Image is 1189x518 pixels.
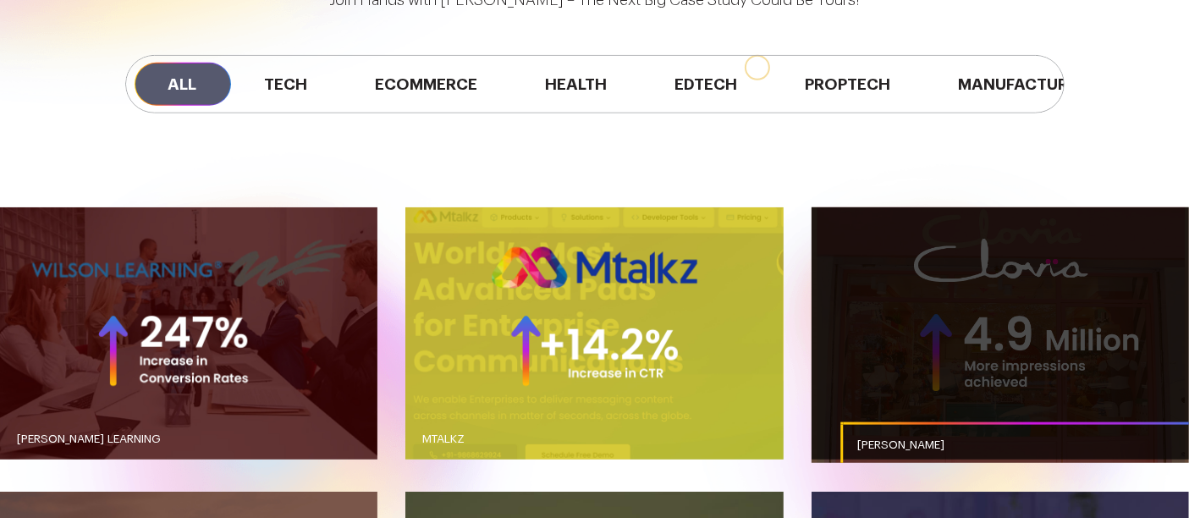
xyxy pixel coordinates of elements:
button: MTALKZ [405,207,783,460]
span: Tech [231,63,342,106]
button: [PERSON_NAME] [812,207,1189,460]
span: [PERSON_NAME] [857,439,944,451]
a: MTALKZ [405,416,783,463]
span: Edtech [641,63,772,106]
span: Ecommerce [342,63,512,106]
span: Health [512,63,641,106]
span: MTALKZ [422,433,465,445]
span: Manufacturing [925,63,1132,106]
span: All [135,63,231,106]
span: [PERSON_NAME] LEARNING [17,433,161,445]
span: Proptech [772,63,925,106]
